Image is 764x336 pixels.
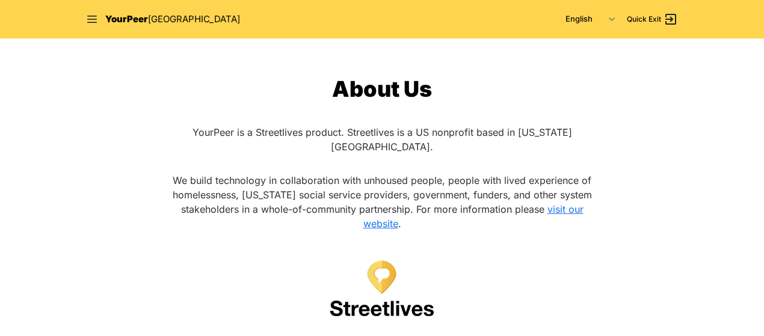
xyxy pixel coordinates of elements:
[105,13,240,26] a: YourPeer[GEOGRAPHIC_DATA]
[627,12,678,26] a: Quick Exit
[398,218,401,230] span: .
[173,174,592,215] span: We build technology in collaboration with unhoused people, people with lived experience of homele...
[332,76,432,102] span: About Us
[148,13,240,25] span: [GEOGRAPHIC_DATA]
[193,126,572,153] span: YourPeer is a Streetlives product. Streetlives is a US nonprofit based in [US_STATE][GEOGRAPHIC_D...
[105,13,148,25] span: YourPeer
[627,14,661,24] span: Quick Exit
[416,203,544,215] span: For more information please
